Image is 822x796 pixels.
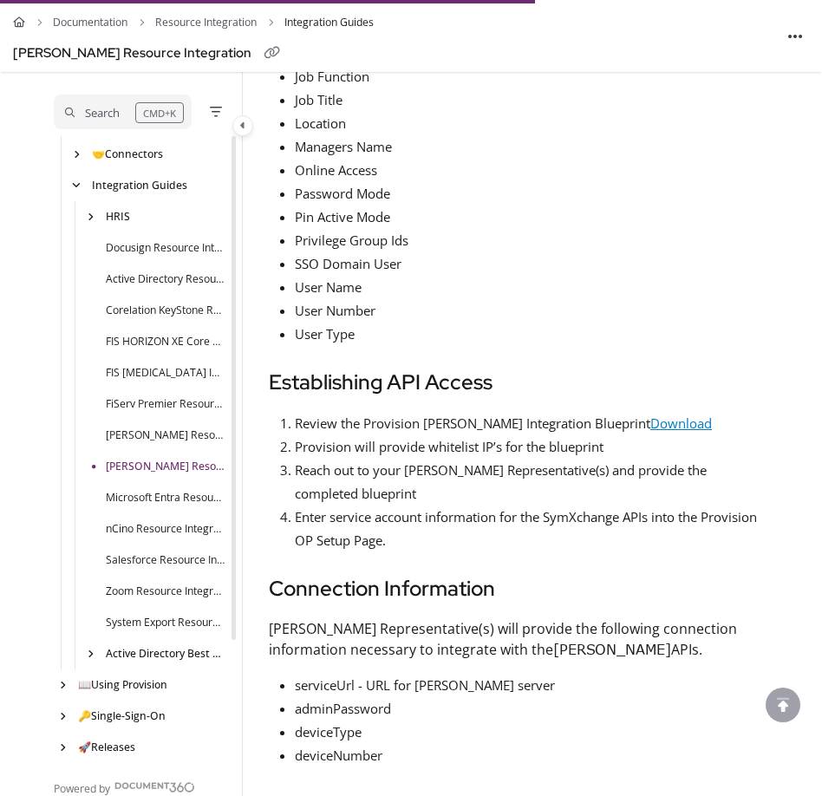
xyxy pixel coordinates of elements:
[295,299,770,323] p: User Number
[78,677,91,692] span: 📖
[269,573,770,604] h3: Connection Information
[114,782,195,793] img: Document360
[53,10,127,34] a: Documentation
[106,584,225,600] a: Zoom Resource Integration
[54,677,71,692] div: arrow
[82,209,99,224] div: arrow
[106,365,225,382] a: FIS IBS Insight Resource Integration
[295,159,770,182] p: Online Access
[781,23,809,50] button: Article more options
[295,323,770,346] p: User Type
[295,435,770,459] p: Provision will provide whitelist IP’s for the blueprint
[54,740,71,754] div: arrow
[295,229,770,252] p: Privilege Group Ids
[295,697,770,721] p: adminPassword
[295,252,770,276] p: SSO Domain User
[205,101,226,122] button: Filter
[106,490,225,506] a: Microsoft Entra Resource Integration
[766,688,800,722] div: scroll to top
[78,708,91,723] span: 🔑
[295,135,770,159] p: Managers Name
[295,412,770,435] p: Review the Provision [PERSON_NAME] Integration Blueprint
[106,646,225,662] a: Active Directory Best Practices
[295,112,770,135] p: Location
[106,427,225,444] a: Jack Henry SilverLake Resource Integration
[54,95,192,129] button: Search
[295,506,770,552] p: Enter service account information for the SymXchange APIs into the Provision OP Setup Page.
[78,677,167,694] a: Using Provision
[295,182,770,206] p: Password Mode
[78,708,166,725] a: Single-Sign-On
[106,552,225,569] a: Salesforce Resource Integration
[92,147,105,161] span: 🤝
[295,88,770,112] p: Job Title
[78,740,91,754] span: 🚀
[135,102,184,123] div: CMD+K
[92,147,163,163] a: Connectors
[155,10,257,34] a: Resource Integration
[13,42,251,65] div: [PERSON_NAME] Resource Integration
[269,618,770,660] p: [PERSON_NAME] Representative(s) will provide the following connection information necessary to in...
[258,39,286,67] button: Copy link of
[54,708,71,723] div: arrow
[106,303,225,319] a: Corelation KeyStone Resource Integration
[295,721,770,744] p: deviceType
[106,240,225,257] a: Docusign Resource Integration
[284,10,374,34] span: Integration Guides
[13,10,25,34] a: Home
[232,115,253,136] button: Category toggle
[106,459,225,475] a: Jack Henry Symitar Resource Integration
[295,276,770,299] p: User Name
[295,65,770,88] p: Job Function
[269,367,770,398] h3: Establishing API Access
[106,209,130,225] a: HRIS
[106,334,225,350] a: FIS HORIZON XE Core Banking Resource Integration
[650,414,712,432] a: Download
[553,642,671,657] span: [PERSON_NAME]
[106,271,225,288] a: Active Directory Resource Integration
[106,521,225,538] a: nCino Resource Integration
[106,615,225,631] a: System Export Resource Integration
[68,147,85,161] div: arrow
[78,740,135,756] a: Releases
[92,178,187,194] a: Integration Guides
[295,206,770,229] p: Pin Active Mode
[68,178,85,192] div: arrow
[295,744,770,767] p: deviceNumber
[82,646,99,661] div: arrow
[106,396,225,413] a: FiServ Premier Resource Integration
[85,103,120,122] div: Search
[295,459,770,506] p: Reach out to your [PERSON_NAME] Representative(s) and provide the completed blueprint
[295,674,770,697] p: serviceUrl - URL for [PERSON_NAME] server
